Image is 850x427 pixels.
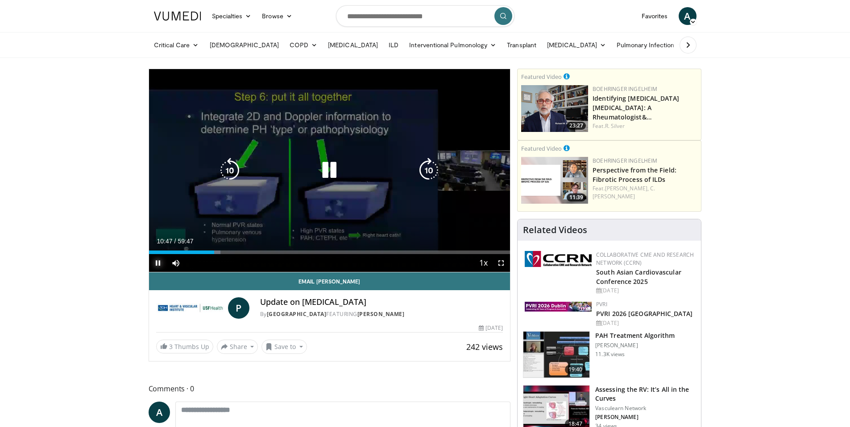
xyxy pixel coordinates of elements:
img: 0d260a3c-dea8-4d46-9ffd-2859801fb613.png.150x105_q85_crop-smart_upscale.png [521,157,588,204]
a: Collaborative CME and Research Network (CCRN) [596,251,694,267]
small: Featured Video [521,144,562,152]
p: 11.3K views [595,351,625,358]
a: Pulmonary Infection [611,36,688,54]
div: By FEATURING [260,310,503,318]
span: 23:27 [567,122,586,130]
a: [MEDICAL_DATA] [323,36,383,54]
h4: Update on [MEDICAL_DATA] [260,297,503,307]
a: [PERSON_NAME] [357,310,405,318]
a: Favorites [636,7,673,25]
button: Save to [261,340,307,354]
h4: Related Videos [523,225,587,235]
h3: PAH Treatment Algorithm [595,331,675,340]
a: 23:27 [521,85,588,132]
img: Tampa General Hospital Heart & Vascular Institute [156,297,224,319]
button: Pause [149,254,167,272]
div: Feat. [593,122,697,130]
div: [DATE] [479,324,503,332]
a: PVRI 2026 [GEOGRAPHIC_DATA] [596,309,692,318]
img: dcc7dc38-d620-4042-88f3-56bf6082e623.png.150x105_q85_crop-smart_upscale.png [521,85,588,132]
a: Interventional Pulmonology [404,36,502,54]
a: P [228,297,249,319]
button: Share [217,340,258,354]
a: PVRI [596,300,607,308]
button: Playback Rate [474,254,492,272]
input: Search topics, interventions [336,5,514,27]
span: / [174,238,176,245]
div: Progress Bar [149,250,510,254]
a: 19:40 PAH Treatment Algorithm [PERSON_NAME] 11.3K views [523,331,696,378]
a: Critical Care [149,36,204,54]
a: Boehringer Ingelheim [593,85,657,93]
a: [PERSON_NAME], [605,185,649,192]
a: 3 Thumbs Up [156,340,213,353]
a: A [679,7,697,25]
a: C. [PERSON_NAME] [593,185,655,200]
a: Browse [257,7,298,25]
div: [DATE] [596,319,694,327]
a: 11:39 [521,157,588,204]
span: 242 views [466,341,503,352]
h3: Assessing the RV: It’s All in the Curves [595,385,696,403]
a: ILD [383,36,404,54]
video-js: Video Player [149,69,510,272]
a: [GEOGRAPHIC_DATA] [267,310,327,318]
img: a04ee3ba-8487-4636-b0fb-5e8d268f3737.png.150x105_q85_autocrop_double_scale_upscale_version-0.2.png [525,251,592,267]
span: 59:47 [178,238,193,245]
p: [PERSON_NAME] [595,342,675,349]
a: Email [PERSON_NAME] [149,272,510,290]
a: Identifying [MEDICAL_DATA] [MEDICAL_DATA]: A Rheumatologist&… [593,94,679,121]
span: 3 [169,342,173,351]
span: 11:39 [567,193,586,201]
span: 10:47 [157,238,173,245]
img: VuMedi Logo [154,12,201,21]
img: 33783847-ac93-4ca7-89f8-ccbd48ec16ca.webp.150x105_q85_autocrop_double_scale_upscale_version-0.2.jpg [525,302,592,312]
button: Mute [167,254,185,272]
span: 19:40 [565,365,586,374]
a: COPD [284,36,323,54]
button: Fullscreen [492,254,510,272]
a: Perspective from the Field: Fibrotic Process of ILDs [593,166,676,184]
a: Boehringer Ingelheim [593,157,657,164]
img: 7dd380dd-ceaa-4490-954e-cf4743d61cf2.150x105_q85_crop-smart_upscale.jpg [523,332,589,378]
a: A [149,402,170,423]
div: [DATE] [596,287,694,295]
a: Specialties [207,7,257,25]
div: Feat. [593,185,697,201]
a: South Asian Cardiovascular Conference 2025 [596,268,681,286]
small: Featured Video [521,73,562,81]
a: [DEMOGRAPHIC_DATA] [204,36,284,54]
a: [MEDICAL_DATA] [542,36,611,54]
a: R. Silver [605,122,625,130]
a: Transplant [502,36,542,54]
span: Comments 0 [149,383,511,394]
p: [PERSON_NAME] [595,414,696,421]
p: Vasculearn Network [595,405,696,412]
